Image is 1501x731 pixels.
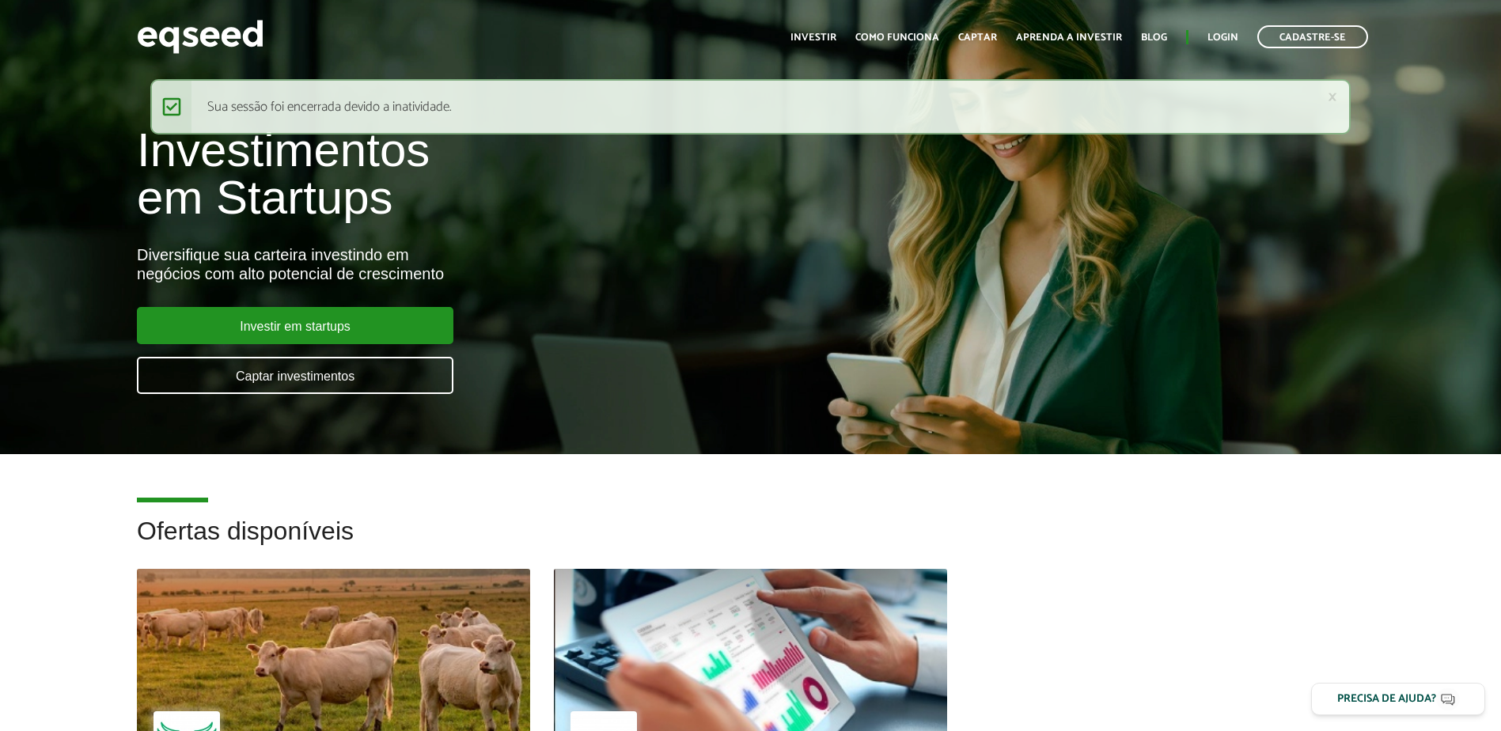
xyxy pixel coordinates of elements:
[137,307,453,344] a: Investir em startups
[790,32,836,43] a: Investir
[1207,32,1238,43] a: Login
[1141,32,1167,43] a: Blog
[1016,32,1122,43] a: Aprenda a investir
[137,16,263,58] img: EqSeed
[1257,25,1368,48] a: Cadastre-se
[958,32,997,43] a: Captar
[137,517,1364,569] h2: Ofertas disponíveis
[855,32,939,43] a: Como funciona
[1328,89,1337,105] a: ×
[150,79,1351,134] div: Sua sessão foi encerrada devido a inatividade.
[137,245,864,283] div: Diversifique sua carteira investindo em negócios com alto potencial de crescimento
[137,357,453,394] a: Captar investimentos
[137,127,864,222] h1: Investimentos em Startups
